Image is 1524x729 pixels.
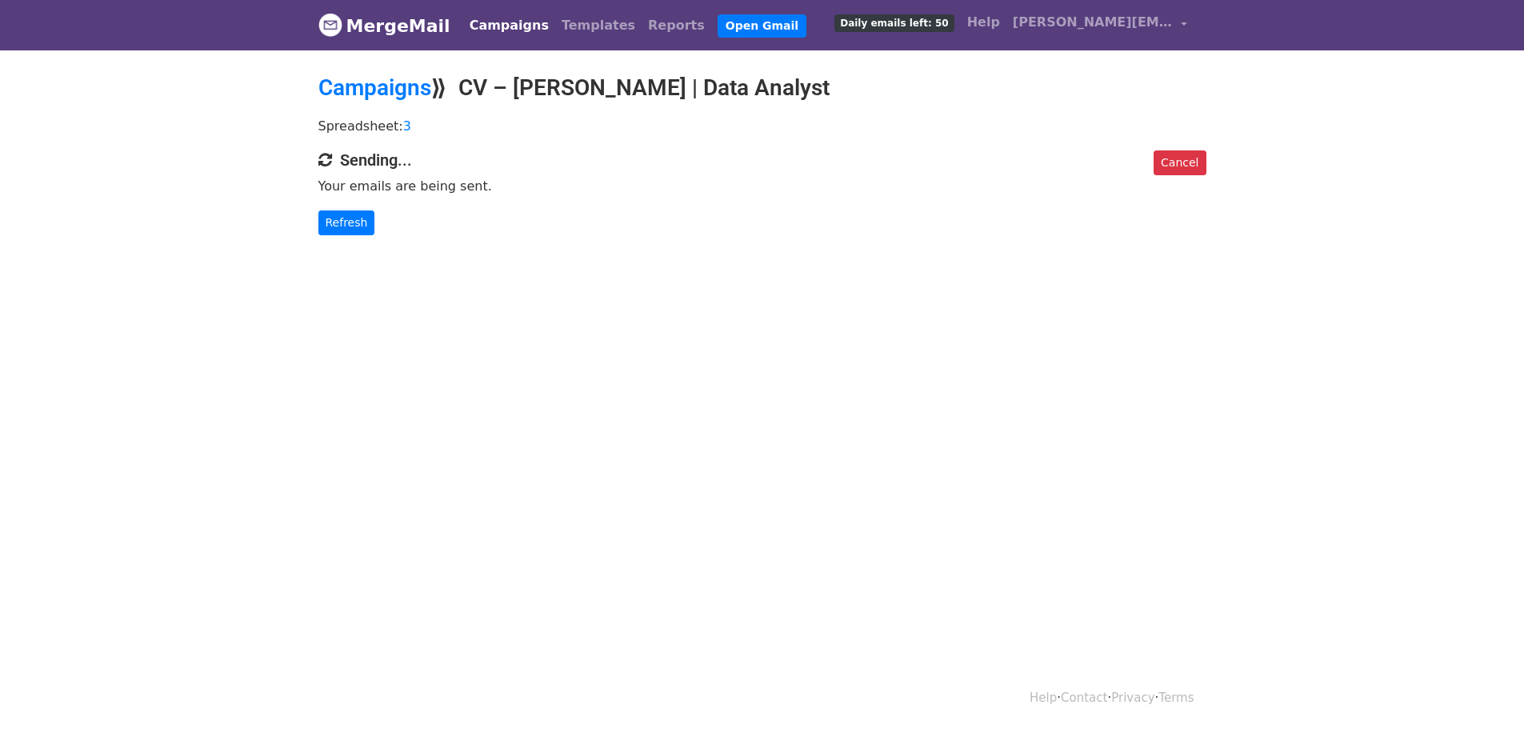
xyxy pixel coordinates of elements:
a: Reports [642,10,711,42]
a: Terms [1158,691,1194,705]
a: Templates [555,10,642,42]
img: MergeMail logo [318,13,342,37]
a: Campaigns [463,10,555,42]
a: MergeMail [318,9,450,42]
h2: ⟫ CV – [PERSON_NAME] | Data Analyst [318,74,1206,102]
a: Daily emails left: 50 [828,6,960,38]
a: Campaigns [318,74,431,101]
a: [PERSON_NAME][EMAIL_ADDRESS][DOMAIN_NAME] [1006,6,1194,44]
a: Help [1030,691,1057,705]
p: Spreadsheet: [318,118,1206,134]
a: Help [961,6,1006,38]
a: Open Gmail [718,14,806,38]
p: Your emails are being sent. [318,178,1206,194]
a: Privacy [1111,691,1154,705]
h4: Sending... [318,150,1206,170]
a: 3 [403,118,411,134]
a: Cancel [1154,150,1206,175]
span: Daily emails left: 50 [834,14,954,32]
span: [PERSON_NAME][EMAIL_ADDRESS][DOMAIN_NAME] [1013,13,1173,32]
a: Refresh [318,210,375,235]
a: Contact [1061,691,1107,705]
